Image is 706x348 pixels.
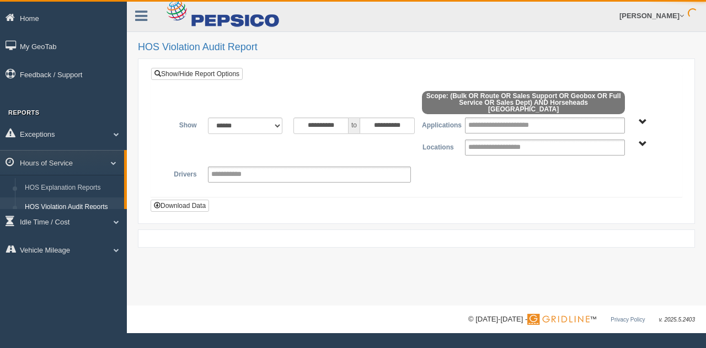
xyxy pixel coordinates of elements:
[659,317,695,323] span: v. 2025.5.2403
[349,117,360,134] span: to
[151,68,243,80] a: Show/Hide Report Options
[422,91,625,114] span: Scope: (Bulk OR Route OR Sales Support OR Geobox OR Full Service OR Sales Dept) AND Horseheads [G...
[20,178,124,198] a: HOS Explanation Reports
[159,117,202,131] label: Show
[20,197,124,217] a: HOS Violation Audit Reports
[611,317,645,323] a: Privacy Policy
[151,200,209,212] button: Download Data
[159,167,202,180] label: Drivers
[527,314,590,325] img: Gridline
[468,314,695,325] div: © [DATE]-[DATE] - ™
[416,117,459,131] label: Applications
[138,42,695,53] h2: HOS Violation Audit Report
[416,140,459,153] label: Locations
